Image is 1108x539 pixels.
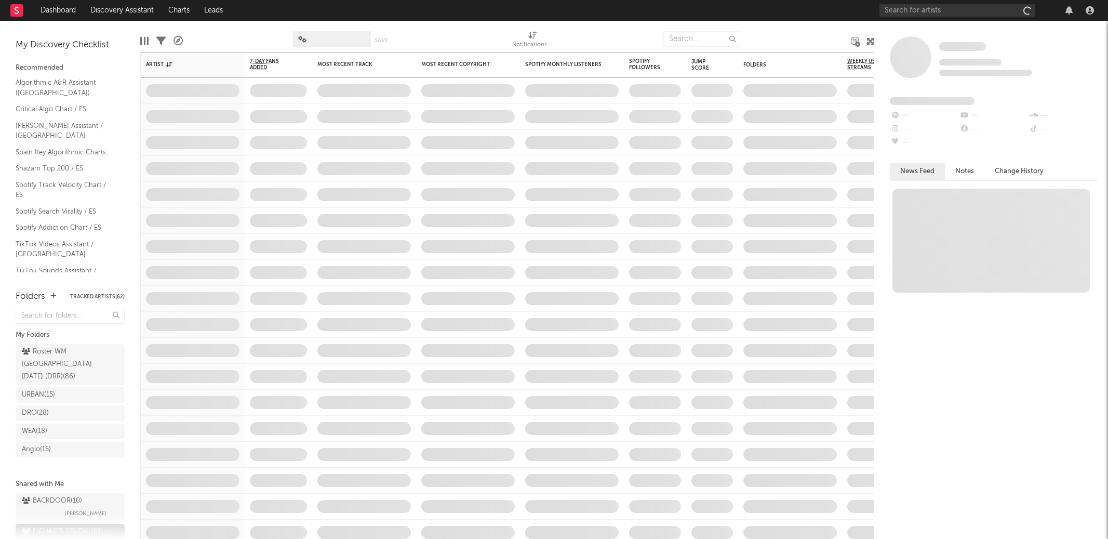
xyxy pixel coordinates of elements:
[16,405,125,421] a: DRO(28)
[743,62,821,68] div: Folders
[16,222,114,233] a: Spotify Addiction Chart / ES
[22,346,95,383] div: Roster WM [GEOGRAPHIC_DATA] [DATE] (DRR) ( 86 )
[22,407,49,419] div: DRO ( 28 )
[16,493,125,521] a: BACKDOOR(10)[PERSON_NAME]
[939,70,1032,76] span: 0 fans last week
[691,59,717,71] div: Jump Score
[959,123,1028,136] div: --
[16,291,45,303] div: Folders
[421,61,499,68] div: Most Recent Copyright
[173,26,183,56] div: A&R Pipeline
[16,179,114,201] a: Spotify Track Velocity Chart / ES
[890,97,974,105] span: Fans Added by Platform
[16,387,125,403] a: URBAN(15)
[16,77,114,98] a: Algorithmic A&R Assistant ([GEOGRAPHIC_DATA])
[16,442,125,457] a: Anglo(15)
[512,39,554,51] div: Notifications (Artist)
[890,109,959,123] div: --
[16,239,114,260] a: TikTok Videos Assistant / [GEOGRAPHIC_DATA]
[939,59,1002,65] span: Tracking Since: [DATE]
[1029,123,1098,136] div: --
[1029,109,1098,123] div: --
[16,206,114,217] a: Spotify Search Virality / ES
[16,309,125,324] input: Search for folders...
[16,329,125,341] div: My Folders
[16,39,125,51] div: My Discovery Checklist
[22,425,47,438] div: WEA ( 18 )
[65,507,106,520] span: [PERSON_NAME]
[16,265,114,286] a: TikTok Sounds Assistant / [GEOGRAPHIC_DATA]
[16,147,114,158] a: Spain Key Algorithmic Charts
[156,26,166,56] div: Filters
[939,42,986,51] span: Some Artist
[22,525,103,538] div: FICHAJES CRUDX ( 101 )
[16,120,114,141] a: [PERSON_NAME] Assistant / [GEOGRAPHIC_DATA]
[890,123,959,136] div: --
[146,61,224,68] div: Artist
[879,4,1035,17] input: Search for artists
[16,62,125,74] div: Recommended
[939,42,986,52] a: Some Artist
[22,495,82,507] div: BACKDOOR ( 10 )
[945,163,984,180] button: Notes
[16,424,125,439] a: WEA(18)
[16,103,114,115] a: Critical Algo Chart / ES
[984,163,1054,180] button: Change History
[375,37,388,43] button: Save
[890,163,945,180] button: News Feed
[847,58,884,71] span: Weekly US Streams
[629,58,665,71] div: Spotify Followers
[663,31,741,47] input: Search...
[140,26,149,56] div: Edit Columns
[22,443,51,456] div: Anglo ( 15 )
[317,61,395,68] div: Most Recent Track
[512,26,554,56] div: Notifications (Artist)
[959,109,1028,123] div: --
[16,163,114,174] a: Shazam Top 200 / ES
[250,58,291,71] span: 7-Day Fans Added
[890,136,959,150] div: --
[22,389,55,401] div: URBAN ( 15 )
[70,294,125,299] button: Tracked Artists(62)
[525,61,603,68] div: Spotify Monthly Listeners
[16,478,125,491] div: Shared with Me
[16,344,125,385] a: Roster WM [GEOGRAPHIC_DATA] [DATE] (DRR)(86)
